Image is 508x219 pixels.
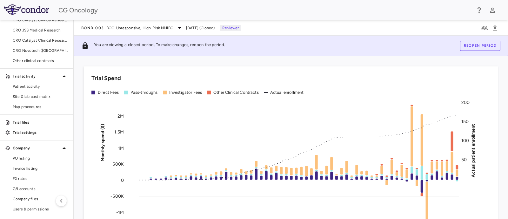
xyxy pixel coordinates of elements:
[98,90,119,95] div: Direct Fees
[100,124,105,161] tspan: Monthly spend ($)
[13,48,68,53] span: CRO Novotech ([GEOGRAPHIC_DATA]) Pty Ltd
[13,155,68,161] span: PO listing
[13,84,68,89] span: Patient activity
[106,25,173,31] span: BCG-Unresponsive, High-Risk NMIBC
[91,74,121,83] h6: Trial Spend
[461,157,467,162] tspan: 50
[112,161,124,167] tspan: 500K
[81,25,104,31] span: BOND-003
[13,206,68,212] span: Users & permissions
[220,25,241,31] p: Reviewer
[270,90,304,95] div: Actual enrollment
[471,124,476,177] tspan: Actual patient enrollment
[4,4,49,15] img: logo-full-SnFGN8VE.png
[13,38,68,43] span: CRO Catalyst Clinical Research
[461,138,469,143] tspan: 100
[13,104,68,110] span: Map procedures
[13,130,68,135] p: Trial settings
[94,42,225,50] p: You are viewing a closed period. To make changes, reopen the period.
[130,90,158,95] div: Pass-throughs
[460,41,500,51] button: Reopen period
[114,129,124,135] tspan: 1.5M
[110,194,124,199] tspan: -500K
[169,90,202,95] div: Investigator Fees
[117,113,124,119] tspan: 2M
[186,25,215,31] span: [DATE] (Closed)
[13,120,68,125] p: Trial files
[13,73,60,79] p: Trial activity
[461,100,470,105] tspan: 200
[58,5,471,15] div: CG Oncology
[13,166,68,171] span: Invoice listing
[13,145,60,151] p: Company
[118,145,124,151] tspan: 1M
[121,177,124,183] tspan: 0
[13,196,68,202] span: Company files
[461,119,469,124] tspan: 150
[13,58,68,64] span: Other clinical contracts
[213,90,259,95] div: Other Clinical Contracts
[13,186,68,192] span: G/l accounts
[116,209,124,215] tspan: -1M
[13,27,68,33] span: CRO JSS Medical Research
[13,176,68,181] span: FX rates
[13,94,68,99] span: Site & lab cost matrix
